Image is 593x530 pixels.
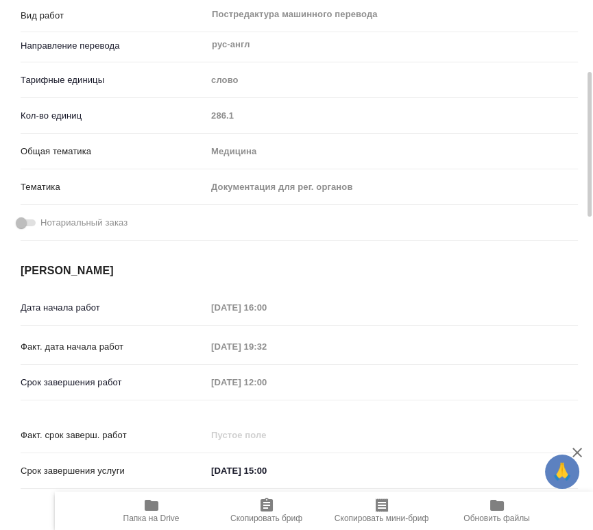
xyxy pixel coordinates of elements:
span: 🙏 [550,457,574,486]
p: Направление перевода [21,39,206,53]
span: Папка на Drive [123,514,180,523]
p: Срок завершения работ [21,376,206,389]
input: ✎ Введи что-нибудь [206,461,326,481]
p: Кол-во единиц [21,109,206,123]
button: Обновить файлы [439,492,555,530]
h4: [PERSON_NAME] [21,263,578,279]
input: Пустое поле [206,425,326,445]
p: Тарифные единицы [21,73,206,87]
button: Скопировать бриф [209,492,324,530]
div: Документация для рег. органов [206,176,578,199]
button: Скопировать мини-бриф [324,492,439,530]
p: Общая тематика [21,145,206,158]
input: Пустое поле [206,106,578,125]
input: Пустое поле [206,298,326,317]
span: Скопировать мини-бриф [335,514,428,523]
p: Дата начала работ [21,301,206,315]
p: Тематика [21,180,206,194]
p: Факт. дата начала работ [21,340,206,354]
span: Скопировать бриф [230,514,302,523]
p: Вид работ [21,9,206,23]
input: Пустое поле [206,337,326,357]
span: Нотариальный заказ [40,216,128,230]
button: 🙏 [545,455,579,489]
p: Факт. срок заверш. работ [21,429,206,442]
input: Пустое поле [206,372,326,392]
div: слово [206,69,578,92]
span: Обновить файлы [463,514,530,523]
button: Папка на Drive [94,492,209,530]
div: Медицина [206,140,578,163]
p: Срок завершения услуги [21,464,206,478]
